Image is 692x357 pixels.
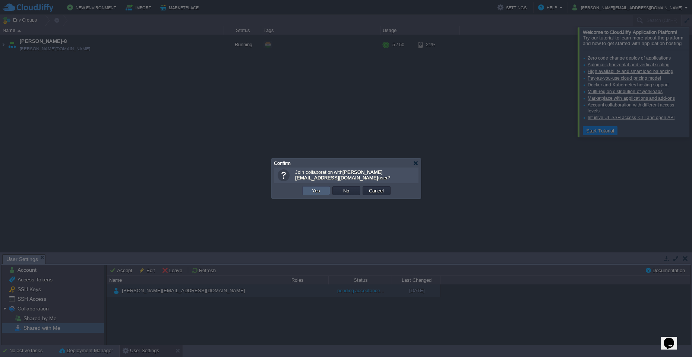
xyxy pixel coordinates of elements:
button: No [341,187,351,194]
span: Confirm [274,160,291,166]
iframe: chat widget [661,327,685,350]
button: Cancel [367,187,386,194]
button: Yes [310,187,322,194]
b: [PERSON_NAME][EMAIL_ADDRESS][DOMAIN_NAME] [295,169,383,181]
span: Join collaboration with user? [295,169,390,181]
